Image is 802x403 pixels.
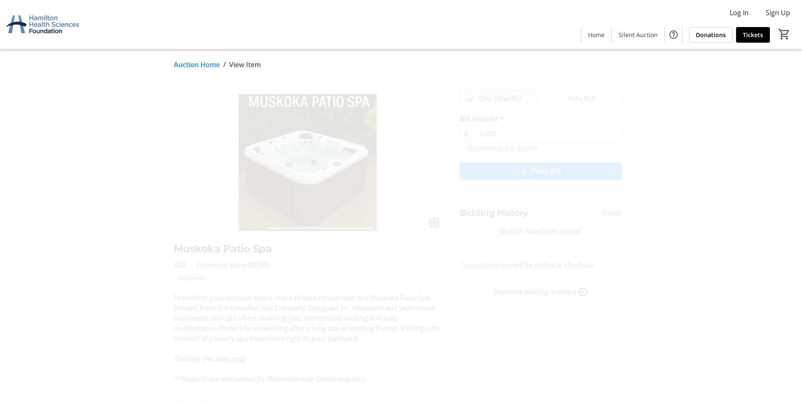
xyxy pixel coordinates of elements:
[777,27,792,42] button: Cart
[196,260,270,270] span: Estimated Value: $9,000
[174,241,443,256] h2: Muskoka Patio Spa
[460,260,622,270] div: will be added at checkout.
[723,6,755,19] button: Log In
[174,374,365,384] em: **Products are represented for illustration only: Details may vary
[743,30,763,39] span: Tickets
[174,293,443,343] p: Transform your outdoor space into a private retreat with the Muskoka Patio Spa (model) from the C...
[174,260,186,270] span: #28
[460,114,504,124] label: Bid Amount *
[460,207,528,219] h3: Bidding History
[229,60,261,70] span: View Item
[460,125,473,142] span: $
[466,144,538,152] tr-hint: Minimum bid is $3,000
[5,3,80,46] img: Hamilton Health Sciences Foundation's Logo
[460,163,622,180] button: Place Bid
[766,8,790,18] span: Sign Up
[429,218,439,228] mat-icon: fullscreen
[696,30,726,39] span: Donations
[174,354,246,363] em: *Delivery fees may apply
[603,208,622,218] span: 0 bids
[612,27,665,43] a: Silent Auction
[588,30,605,39] span: Home
[730,8,749,18] span: Log In
[578,287,588,297] a: How overtime bidding works for silent auctions
[174,60,220,70] a: Auction Home
[174,273,210,283] tr-label-badge: Experience
[736,27,770,43] a: Tickets
[531,166,561,176] span: Place Bid
[562,90,599,106] span: Auto Bid
[174,80,443,231] img: Image
[460,260,513,270] a: Transaction fees
[759,6,797,19] button: Sign Up
[689,27,733,43] a: Donations
[453,287,629,297] div: Overtime bidding enabled
[223,60,226,70] span: /
[460,226,622,236] div: No bids have been placed
[581,27,611,43] a: Home
[474,90,526,106] span: One Time Bid
[665,26,682,43] button: Help
[619,30,658,39] span: Silent Auction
